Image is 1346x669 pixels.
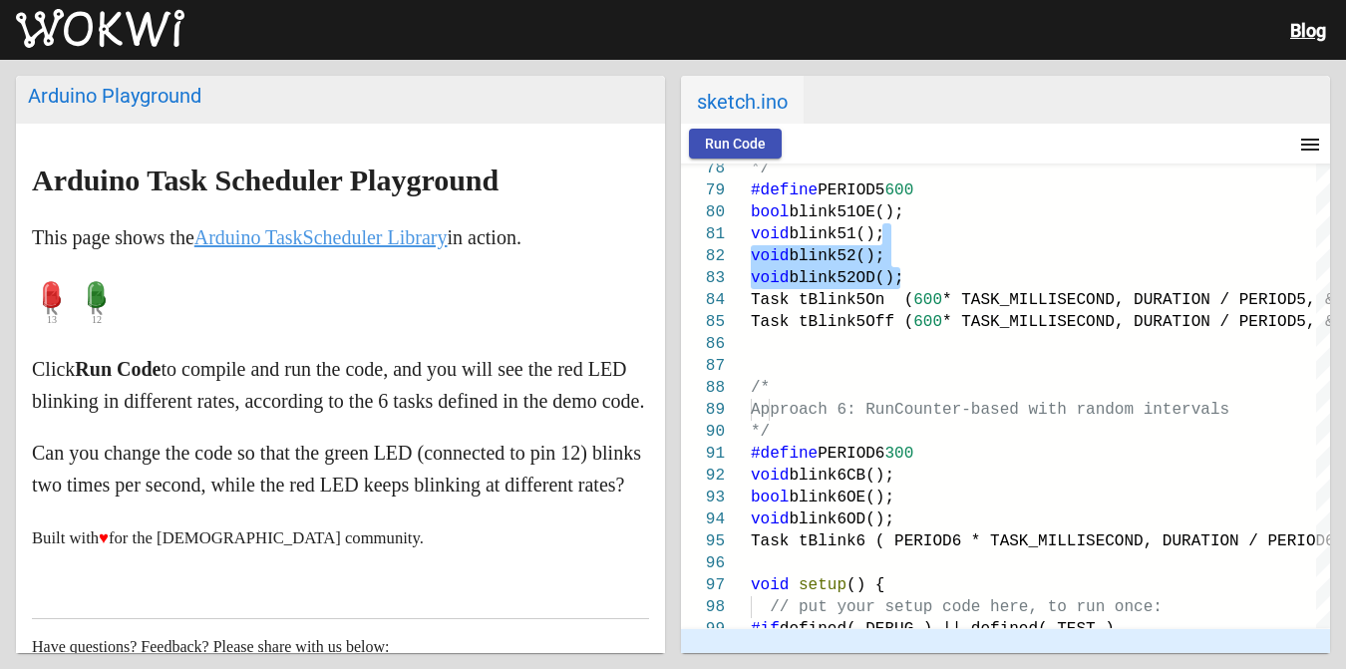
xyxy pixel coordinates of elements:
span: // put your setup code here, to run once: [770,598,1163,616]
span: ♥ [99,528,109,547]
span: 300 [884,445,913,463]
span: #define [751,181,818,199]
span: defined(_DEBUG_) || defined(_TEST_) [780,620,1115,638]
span: blink52OD(); [789,269,903,287]
div: 91 [681,443,725,465]
div: 98 [681,596,725,618]
div: 81 [681,223,725,245]
div: 86 [681,333,725,355]
span: Have questions? Feedback? Please share with us below: [32,638,390,655]
small: Built with for the [DEMOGRAPHIC_DATA] community. [32,528,424,547]
span: void [751,247,789,265]
span: blink51OE(); [789,203,903,221]
span: Task tBlink5On ( [751,291,913,309]
div: 79 [681,179,725,201]
span: PERIOD5 [818,181,884,199]
span: blink6CB(); [789,467,894,485]
div: 97 [681,574,725,596]
span: als [1200,401,1229,419]
span: void [751,225,789,243]
a: Blog [1290,20,1326,41]
div: 88 [681,377,725,399]
span: Task tBlink5Off ( [751,313,913,331]
span: setup [799,576,846,594]
div: 83 [681,267,725,289]
mat-icon: menu [1298,133,1322,157]
p: Can you change the code so that the green LED (connected to pin 12) blinks two times per second, ... [32,437,649,501]
p: This page shows the in action. [32,221,649,253]
span: #if [751,620,780,638]
div: 82 [681,245,725,267]
span: 600 [913,313,942,331]
span: Run Code [705,136,766,152]
span: bool [751,203,789,221]
div: 87 [681,355,725,377]
div: 85 [681,311,725,333]
p: Click to compile and run the code, and you will see the red LED blinking in different rates, acco... [32,353,649,417]
div: 84 [681,289,725,311]
div: 99 [681,618,725,640]
h2: Arduino Task Scheduler Playground [32,165,649,196]
span: void [751,510,789,528]
span: 600 [884,181,913,199]
textarea: Editor content;Press Alt+F1 for Accessibility Options. [882,223,883,224]
span: 600 [913,291,942,309]
div: 93 [681,487,725,508]
div: 94 [681,508,725,530]
span: void [751,467,789,485]
div: 90 [681,421,725,443]
img: Wokwi [16,9,184,49]
div: 92 [681,465,725,487]
span: blink6OE(); [789,489,894,506]
span: sketch.ino [681,76,804,124]
span: Task tBlink6 ( PERIOD6 * TASK_MILLISECOND, DURATIO [751,532,1229,550]
button: Run Code [689,129,782,159]
div: 89 [681,399,725,421]
span: void [751,576,789,594]
span: blink51(); [789,225,884,243]
span: bool [751,489,789,506]
span: Approach 6: RunCounter-based with random interv [751,401,1200,419]
div: 95 [681,530,725,552]
div: 96 [681,552,725,574]
span: #define [751,445,818,463]
span: blink6OD(); [789,510,894,528]
span: void [751,269,789,287]
a: Arduino TaskScheduler Library [194,226,448,248]
span: () { [846,576,884,594]
div: Arduino Playground [28,84,653,108]
div: 80 [681,201,725,223]
span: PERIOD6 [818,445,884,463]
strong: Run Code [75,358,161,380]
span: blink52(); [789,247,884,265]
